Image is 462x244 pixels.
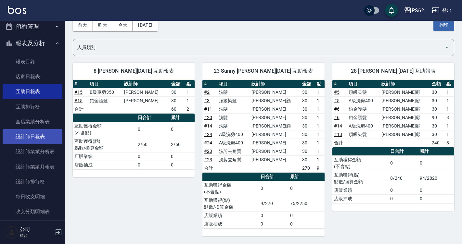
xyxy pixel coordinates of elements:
td: 30 [301,139,315,147]
td: 店販業績 [202,211,259,220]
td: 1 [315,113,325,122]
button: 今天 [113,19,133,31]
td: 1 [185,88,195,96]
a: 店家日報表 [3,69,62,84]
td: 店販抽成 [73,161,136,169]
span: 28 [PERSON_NAME] [DATE] 互助報表 [340,68,446,74]
td: 頂級染髮 [217,96,250,105]
table: a dense table [332,147,454,203]
button: 報表及分析 [3,35,62,52]
td: 洗剪去角質 [217,155,250,164]
td: 頂級染髮 [347,130,380,139]
th: 設計師 [380,80,430,88]
td: 0 [289,181,325,196]
td: 9/270 [259,196,288,211]
td: 30 [301,122,315,130]
a: #6 [334,106,340,112]
a: 每日收支明細 [3,189,62,204]
a: #23 [204,149,212,154]
td: 0 [136,152,169,161]
td: 互助獲得(點) 點數/換算金額 [73,137,136,152]
td: [PERSON_NAME] [122,88,170,96]
td: 0 [169,122,195,137]
td: [PERSON_NAME]顧 [380,96,430,105]
a: #24 [204,140,212,145]
td: 30 [301,88,315,96]
a: #24 [204,132,212,137]
a: #5 [334,98,340,103]
td: 0 [389,155,418,171]
td: 店販抽成 [332,194,389,203]
td: 94/2820 [418,171,454,186]
td: [PERSON_NAME]顧 [250,122,300,130]
td: 洗剪去角質 [217,147,250,155]
th: 金額 [301,80,315,88]
a: #11 [204,106,212,112]
td: 1 [445,96,454,105]
a: 設計師業績分析表 [3,144,62,159]
td: 0 [389,186,418,194]
td: 30 [430,105,445,113]
td: 1 [185,96,195,105]
td: 洗髮 [217,122,250,130]
td: [PERSON_NAME] [250,105,300,113]
td: 互助獲得(點) 點數/換算金額 [202,196,259,211]
button: Open [442,42,452,53]
th: 項目 [217,80,250,88]
td: A級洗剪400 [347,122,380,130]
td: 1 [315,155,325,164]
td: 1 [315,139,325,147]
td: 9 [315,164,325,172]
button: 前天 [73,19,93,31]
td: 1 [315,96,325,105]
th: 累計 [169,114,195,122]
td: A級洗剪400 [217,139,250,147]
a: 設計師日報表 [3,129,62,144]
td: 0 [259,211,288,220]
td: 互助獲得(點) 點數/換算金額 [332,171,389,186]
th: 日合計 [389,147,418,156]
table: a dense table [73,80,195,114]
td: 30 [301,105,315,113]
table: a dense table [73,114,195,169]
td: 1 [315,130,325,139]
td: 合計 [73,105,88,113]
a: 設計師排行榜 [3,174,62,189]
td: 30 [301,113,315,122]
a: #15 [74,98,83,103]
a: #20 [204,115,212,120]
td: [PERSON_NAME]顧 [380,113,430,122]
a: #6 [334,115,340,120]
th: 累計 [418,147,454,156]
td: 1 [315,105,325,113]
td: 0 [418,186,454,194]
td: 8/240 [389,171,418,186]
a: #5 [334,90,340,95]
td: 互助獲得金額 (不含點) [332,155,389,171]
th: # [73,80,88,88]
th: 金額 [430,80,445,88]
td: [PERSON_NAME] [250,139,300,147]
td: 0 [136,161,169,169]
a: #14 [334,123,342,128]
td: [PERSON_NAME]顧 [380,122,430,130]
button: save [385,4,398,17]
td: 30 [301,155,315,164]
button: 登出 [429,5,454,17]
th: 設計師 [250,80,300,88]
button: [DATE] [133,19,158,31]
a: #14 [204,123,212,128]
td: 2/60 [169,137,195,152]
a: 互助排行榜 [3,99,62,114]
button: PS62 [401,4,427,17]
th: 點 [315,80,325,88]
td: 0 [418,194,454,203]
a: #23 [204,157,212,162]
img: Logo [8,6,26,14]
td: 30 [301,96,315,105]
td: [PERSON_NAME] [250,130,300,139]
a: 互助日報表 [3,84,62,99]
td: 0 [418,155,454,171]
a: #2 [204,90,210,95]
div: PS62 [412,6,424,15]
